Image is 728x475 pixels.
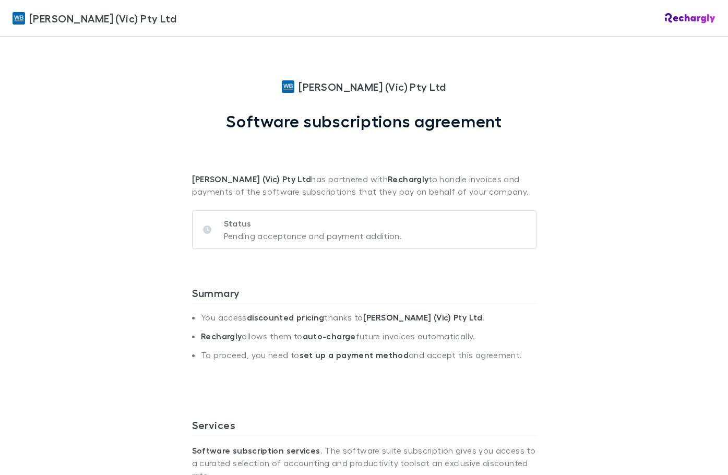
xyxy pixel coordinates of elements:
li: To proceed, you need to and accept this agreement. [201,350,536,369]
li: allows them to future invoices automatically. [201,331,536,350]
span: [PERSON_NAME] (Vic) Pty Ltd [299,79,446,94]
li: You access thanks to . [201,312,536,331]
span: [PERSON_NAME] (Vic) Pty Ltd [29,10,176,26]
strong: auto-charge [303,331,356,341]
p: has partnered with to handle invoices and payments of the software subscriptions that they pay on... [192,131,536,198]
strong: [PERSON_NAME] (Vic) Pty Ltd [363,312,483,323]
strong: Software subscription services [192,445,320,456]
strong: Rechargly [201,331,242,341]
h3: Services [192,419,536,435]
strong: Rechargly [388,174,428,184]
h1: Software subscriptions agreement [226,111,502,131]
img: William Buck (Vic) Pty Ltd's Logo [282,80,294,93]
strong: set up a payment method [300,350,409,360]
img: Rechargly Logo [665,13,715,23]
h3: Summary [192,287,536,303]
img: William Buck (Vic) Pty Ltd's Logo [13,12,25,25]
p: Pending acceptance and payment addition. [224,230,402,242]
strong: [PERSON_NAME] (Vic) Pty Ltd [192,174,312,184]
strong: discounted pricing [247,312,325,323]
p: Status [224,217,402,230]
